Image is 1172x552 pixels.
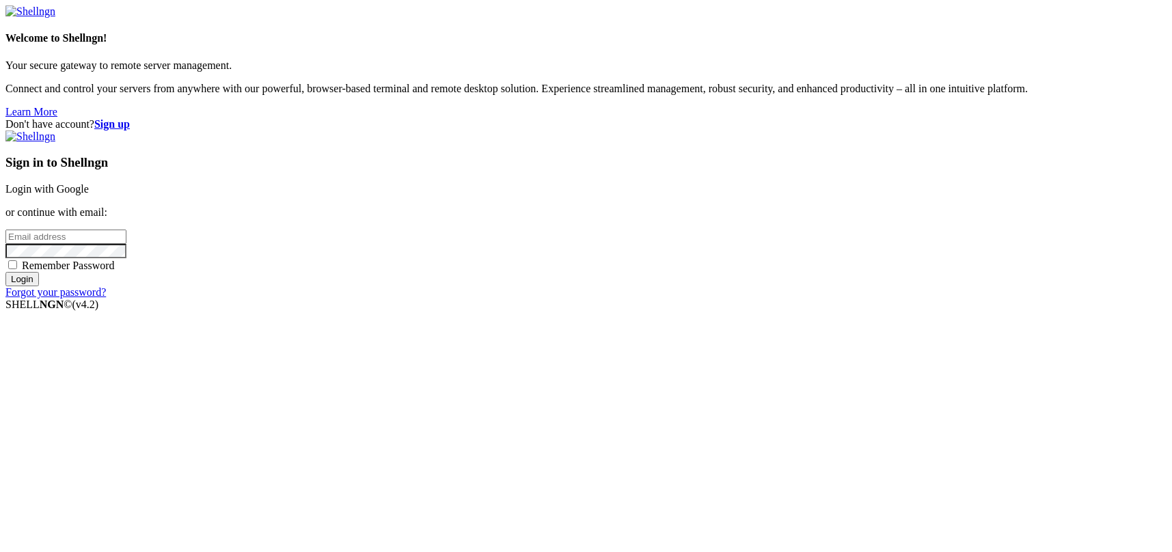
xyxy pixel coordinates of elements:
img: Shellngn [5,130,55,143]
input: Login [5,272,39,286]
a: Learn More [5,106,57,118]
input: Email address [5,230,126,244]
span: SHELL © [5,299,98,310]
b: NGN [40,299,64,310]
h3: Sign in to Shellngn [5,155,1167,170]
img: Shellngn [5,5,55,18]
input: Remember Password [8,260,17,269]
h4: Welcome to Shellngn! [5,32,1167,44]
a: Forgot your password? [5,286,106,298]
p: Your secure gateway to remote server management. [5,59,1167,72]
a: Sign up [94,118,130,130]
p: or continue with email: [5,206,1167,219]
span: 4.2.0 [72,299,99,310]
span: Remember Password [22,260,115,271]
p: Connect and control your servers from anywhere with our powerful, browser-based terminal and remo... [5,83,1167,95]
div: Don't have account? [5,118,1167,130]
a: Login with Google [5,183,89,195]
